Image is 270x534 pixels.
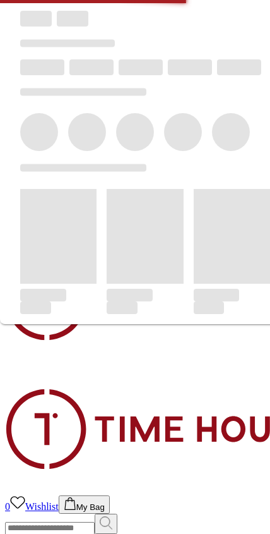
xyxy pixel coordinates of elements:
span: 0 [5,501,10,512]
button: My Bag [59,495,110,514]
span: Wishlist [25,501,59,512]
span: My Bag [76,502,105,512]
a: 0Wishlist [5,501,59,512]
